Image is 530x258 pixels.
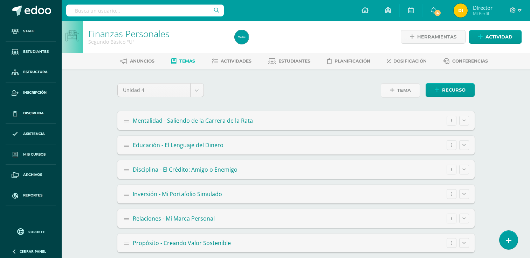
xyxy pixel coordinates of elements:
[88,29,226,38] h1: Finanzas Personales
[268,56,310,67] a: Estudiantes
[23,152,46,157] span: Mis cursos
[117,160,475,179] summary: Disciplina - El Crédito: Amigo o Enemigo
[133,215,215,222] span: Relaciones - Mi Marca Personal
[130,58,154,64] span: Anuncios
[117,111,475,130] summary: Mentalidad - Saliendo de la Carrera de la Rata
[133,239,231,247] span: Propósito - Creando Valor Sostenible
[123,84,185,97] span: Unidad 4
[434,9,441,17] span: 4
[6,144,56,165] a: Mis cursos
[221,58,252,64] span: Actividades
[426,83,475,97] button: Recurso
[452,58,488,64] span: Conferencias
[6,103,56,124] a: Disciplina
[171,56,195,67] a: Temas
[117,136,475,155] summary: Educación - El Lenguaje del Dinero
[381,83,420,98] button: Tema
[117,209,475,228] summary: Relaciones - Mi Marca Personal
[23,172,42,178] span: Archivos
[23,90,47,95] span: Inscripción
[20,249,46,254] span: Cerrar panel
[6,124,56,144] a: Asistencia
[235,30,249,44] img: f5a658f75d8ad15e79fcc211600d9474.png
[6,62,56,83] a: Estructura
[486,30,512,43] span: Actividad
[442,84,466,96] span: Recurso
[117,185,475,203] summary: Inversión - Mi Portafolio Simulado
[23,28,34,34] span: Staff
[397,84,411,97] span: Tema
[117,234,475,252] summary: Propósito - Creando Valor Sostenible
[66,5,224,16] input: Busca un usuario...
[327,56,370,67] a: Planificación
[469,30,522,44] a: Actividad
[443,56,488,67] a: Conferencias
[6,83,56,103] a: Inscripción
[6,165,56,185] a: Archivos
[23,131,45,137] span: Asistencia
[454,3,468,17] img: 608136e48c3c14518f2ea00dfaf80bc2.png
[278,58,310,64] span: Estudiantes
[6,42,56,62] a: Estudiantes
[133,190,222,198] span: Inversión - Mi Portafolio Simulado
[417,30,456,43] span: Herramientas
[65,30,79,42] img: bot1.png
[473,10,493,16] span: Mi Perfil
[88,38,226,45] div: Segundo Básico 'U'
[118,84,204,97] a: Unidad 4
[23,49,49,55] span: Estudiantes
[88,28,170,40] a: Finanzas Personales
[23,193,42,198] span: Reportes
[212,56,252,67] a: Actividades
[8,227,53,236] a: Soporte
[23,69,48,75] span: Estructura
[23,110,44,116] span: Disciplina
[6,185,56,206] a: Reportes
[133,166,238,173] span: Disciplina - El Crédito: Amigo o Enemigo
[6,21,56,42] a: Staff
[179,58,195,64] span: Temas
[387,56,427,67] a: Dosificación
[473,4,493,11] span: Director
[393,58,427,64] span: Dosificación
[133,117,253,124] span: Mentalidad - Saliendo de la Carrera de la Rata
[401,30,466,44] a: Herramientas
[133,141,223,149] span: Educación - El Lenguaje del Dinero
[335,58,370,64] span: Planificación
[121,56,154,67] a: Anuncios
[28,229,45,234] span: Soporte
